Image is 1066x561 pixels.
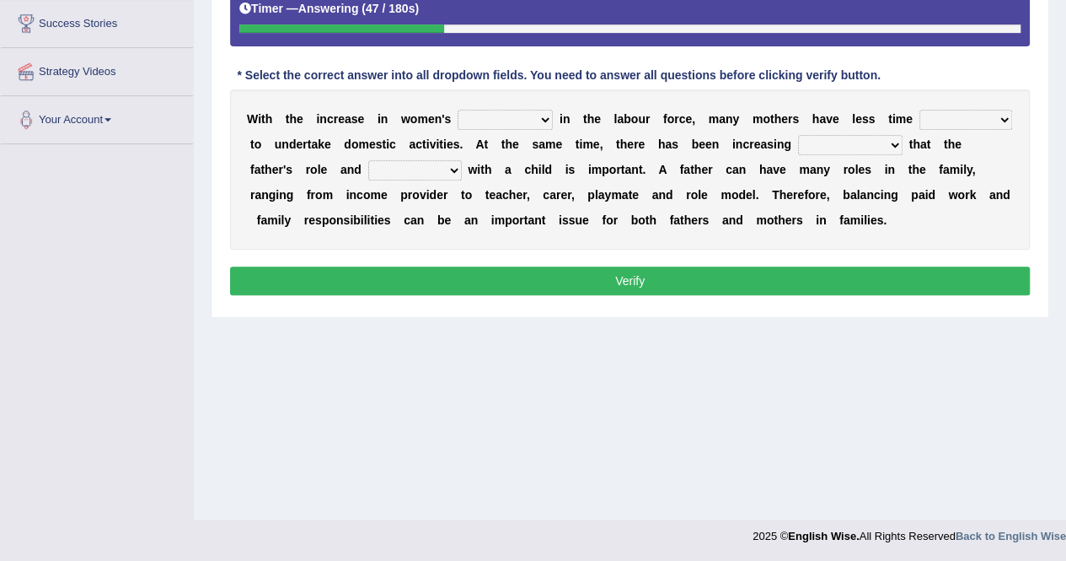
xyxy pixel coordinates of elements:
[485,163,492,176] b: h
[631,112,639,126] b: o
[786,188,793,202] b: e
[920,138,927,151] b: a
[631,163,639,176] b: n
[345,112,351,126] b: a
[862,112,869,126] b: s
[247,112,258,126] b: W
[705,138,712,151] b: e
[541,163,544,176] b: l
[858,163,865,176] b: e
[349,188,356,202] b: n
[947,138,955,151] b: h
[461,188,465,202] b: t
[531,163,538,176] b: h
[549,188,556,202] b: a
[475,138,484,151] b: A
[496,188,502,202] b: a
[788,112,792,126] b: r
[799,163,809,176] b: m
[366,2,415,15] b: 47 / 180s
[556,188,560,202] b: r
[731,188,739,202] b: o
[327,112,334,126] b: c
[261,112,265,126] b: t
[808,188,816,202] b: o
[779,188,787,202] b: h
[833,112,839,126] b: e
[319,112,327,126] b: n
[443,138,447,151] b: i
[555,138,562,151] b: e
[679,163,683,176] b: f
[627,138,634,151] b: e
[797,188,804,202] b: e
[306,163,310,176] b: r
[880,188,883,202] b: i
[316,112,319,126] b: i
[912,163,919,176] b: h
[708,163,712,176] b: r
[823,163,830,176] b: y
[888,112,892,126] b: t
[426,138,430,151] b: i
[732,163,739,176] b: a
[913,138,920,151] b: h
[265,163,272,176] b: h
[334,112,338,126] b: r
[468,163,477,176] b: w
[338,112,345,126] b: e
[908,163,912,176] b: t
[489,188,496,202] b: e
[720,188,731,202] b: m
[884,163,887,176] b: i
[283,163,286,176] b: '
[906,112,913,126] b: e
[617,112,624,126] b: a
[599,138,603,151] b: ,
[254,188,261,202] b: a
[658,188,666,202] b: n
[908,138,913,151] b: t
[278,163,282,176] b: r
[545,138,555,151] b: m
[376,138,383,151] b: s
[726,112,733,126] b: n
[443,188,447,202] b: r
[289,138,297,151] b: d
[453,138,460,151] b: s
[308,138,312,151] b: t
[587,112,595,126] b: h
[357,112,364,126] b: e
[538,163,542,176] b: i
[428,112,435,126] b: e
[642,163,645,176] b: .
[516,188,522,202] b: e
[843,188,850,202] b: b
[950,163,960,176] b: m
[571,188,575,202] b: ,
[774,112,781,126] b: h
[344,138,351,151] b: d
[477,163,480,176] b: i
[611,188,621,202] b: m
[408,188,412,202] b: r
[381,112,388,126] b: n
[848,163,855,176] b: o
[692,112,695,126] b: ,
[346,188,350,202] b: i
[883,188,891,202] b: n
[587,188,595,202] b: p
[666,188,673,202] b: d
[665,138,672,151] b: a
[774,138,777,151] b: i
[1,48,193,90] a: Strategy Videos
[560,188,567,202] b: e
[258,112,261,126] b: i
[628,188,632,202] b: t
[777,138,785,151] b: n
[250,188,254,202] b: r
[579,138,582,151] b: i
[410,112,418,126] b: o
[944,138,948,151] b: t
[286,163,292,176] b: s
